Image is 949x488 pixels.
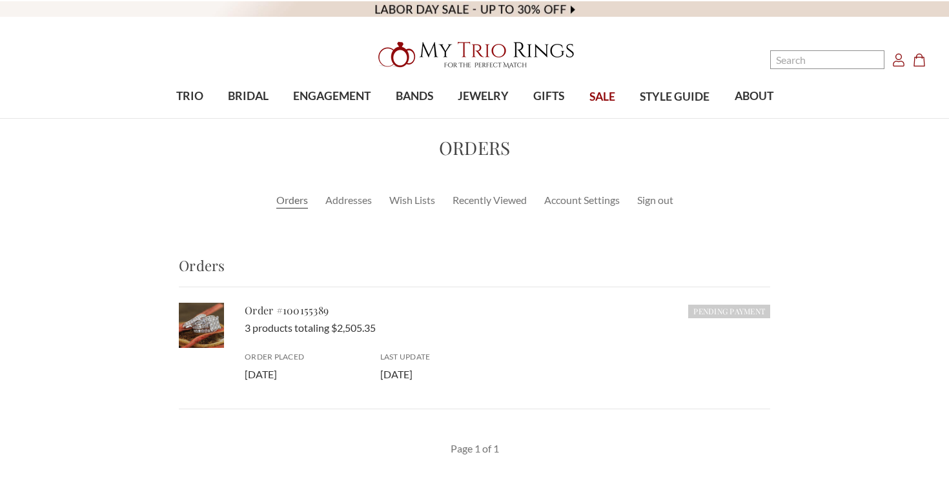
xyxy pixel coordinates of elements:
[458,88,509,105] span: JEWELRY
[477,117,490,119] button: submenu toggle
[293,88,371,105] span: ENGAGEMENT
[892,52,905,67] a: Account
[241,117,254,119] button: submenu toggle
[275,34,673,76] a: My Trio Rings
[31,134,918,161] h1: Orders
[380,351,500,363] h6: Last Update
[325,117,338,119] button: submenu toggle
[371,34,578,76] img: My Trio Rings
[453,192,527,208] a: Recently Viewed
[640,88,709,105] span: STYLE GUIDE
[913,52,934,67] a: Cart with 0 items
[544,192,620,208] a: Account Settings
[179,255,770,287] h3: Orders
[637,192,673,208] a: Sign out
[521,76,577,117] a: GIFTS
[408,117,421,119] button: submenu toggle
[179,303,224,348] img: Photo of Gwen 3 1/2 Carat T.W. Princess Cluster Bridal Set 10K White Gold [BR404W-C000]
[389,192,435,208] a: Wish Lists
[325,192,372,208] a: Addresses
[163,76,215,117] a: TRIO
[245,320,770,336] p: 3 products totaling $2,505.35
[276,192,308,208] a: Orders
[542,117,555,119] button: submenu toggle
[245,351,365,363] h6: Order Placed
[445,76,521,117] a: JEWELRY
[770,50,884,69] input: Search
[892,54,905,66] svg: Account
[245,368,277,380] span: [DATE]
[913,54,926,66] svg: cart.cart_preview
[228,88,269,105] span: BRIDAL
[589,88,615,105] span: SALE
[380,368,413,380] span: [DATE]
[183,117,196,119] button: submenu toggle
[533,88,564,105] span: GIFTS
[450,440,500,457] li: Page 1 of 1
[176,88,203,105] span: TRIO
[396,88,433,105] span: BANDS
[628,76,722,118] a: STYLE GUIDE
[281,76,383,117] a: ENGAGEMENT
[688,305,770,318] h6: Pending Payment
[383,76,445,117] a: BANDS
[216,76,281,117] a: BRIDAL
[245,303,329,317] a: Order #100155389
[577,76,628,118] a: SALE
